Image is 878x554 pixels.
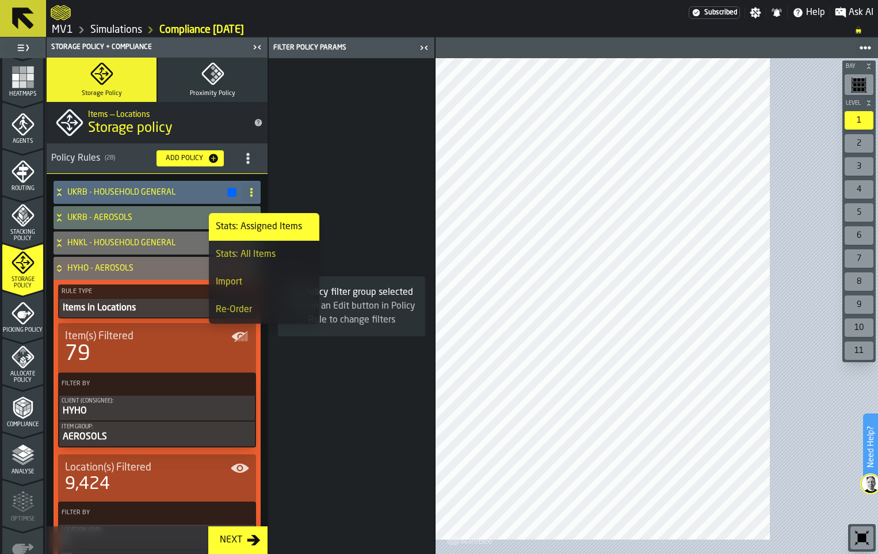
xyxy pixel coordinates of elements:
div: Client (Consignee): [62,398,253,404]
div: PolicyFilterItem-Location level [59,525,255,549]
span: Bay [843,63,863,70]
h4: HNKL - HOUSEHOLD GENERAL [67,238,226,248]
span: Storage Policy [2,276,43,289]
div: button-toolbar-undefined [842,109,876,132]
ul: dropdown-menu [209,213,319,351]
div: button-toolbar-undefined [842,247,876,270]
div: button-toolbar-undefined [842,339,876,362]
div: UKRB - AEROSOLS [54,206,238,229]
a: link-to-/wh/i/3ccf57d1-1e0c-4a81-a3bb-c2011c5f0d50/simulations/05737124-12f7-4502-8a67-8971fa089ea5 [159,24,244,36]
div: button-toolbar-undefined [842,270,876,293]
div: PolicyFilterItem-Item Group [59,422,255,446]
h4: HYHO - AEROSOLS [67,264,226,273]
button: button-Add Policy [156,150,224,166]
div: Policy Rules [51,151,147,165]
span: Storage policy [88,119,173,138]
a: link-to-/wh/i/3ccf57d1-1e0c-4a81-a3bb-c2011c5f0d50 [52,24,73,36]
div: Next [215,533,247,547]
button: Item Group:AEROSOLS [59,422,255,446]
div: 1 [845,111,873,130]
button: button-Next [208,526,268,554]
div: stat-Item(s) Filtered [60,328,254,368]
div: Title [65,461,249,474]
div: 5 [845,203,873,222]
div: 8 [845,272,873,291]
div: Items in Locations [62,301,253,315]
span: Analyse [2,469,43,475]
span: Location(s) Filtered [65,461,151,474]
label: Filter By [59,507,234,519]
label: button-toggle-Close me [249,40,265,54]
h4: UKRB - AEROSOLS [67,213,226,222]
span: Routing [2,185,43,192]
div: HYHO - AEROSOLS [54,257,238,280]
a: link-to-/wh/i/3ccf57d1-1e0c-4a81-a3bb-c2011c5f0d50/settings/billing [689,6,740,19]
li: menu Storage Policy [2,244,43,290]
label: button-toggle-Notifications [766,7,787,18]
li: menu Picking Policy [2,291,43,337]
label: Filter By [59,378,234,390]
div: HYHO [62,404,253,418]
div: button-toolbar-undefined [842,155,876,178]
a: logo-header [51,2,71,23]
div: 4 [845,180,873,199]
div: 10 [845,318,873,337]
li: menu Heatmaps [2,55,43,101]
span: Proximity Policy [190,90,235,97]
label: button-toggle-Toggle Full Menu [2,40,43,56]
div: AEROSOLS [62,430,253,444]
h2: Sub Title [88,108,245,119]
label: button-toggle-Close me [416,41,432,55]
button: button- [842,60,876,72]
div: button-toolbar-undefined [842,201,876,224]
li: menu Compliance [2,385,43,431]
label: button-toggle-Settings [745,7,766,18]
span: Stacking Policy [2,229,43,242]
div: button-toolbar-undefined [842,72,876,97]
div: Item Group: [62,424,253,430]
div: HNKL - HOUSEHOLD GENERAL [54,232,238,255]
svg: Reset zoom and position [853,529,871,547]
div: 9,424 [65,474,110,495]
span: Ask AI [849,6,873,20]
div: Title [65,330,249,343]
span: Heatmaps [2,91,43,97]
h4: UKRB - HOUSEHOLD GENERAL [67,188,226,197]
div: Stats: All Items [216,248,312,261]
label: button-toggle-Help [788,6,830,20]
label: button-toggle-Ask AI [830,6,878,20]
span: ( 28 ) [105,154,115,162]
nav: Breadcrumb [51,23,873,37]
div: Click on an Edit button in Policy Rule to change filters [287,299,416,327]
div: button-toolbar-undefined [842,178,876,201]
div: button-toolbar-undefined [848,524,876,552]
div: button-toolbar-undefined [842,132,876,155]
button: button- [842,97,876,109]
div: No Policy filter group selected [287,286,416,299]
span: Level [843,100,863,107]
span: Subscribed [704,9,737,17]
li: menu Analyse [2,432,43,479]
div: button-toolbar-undefined [842,224,876,247]
li: menu Optimise [2,480,43,526]
span: Optimise [2,516,43,522]
button: Location level:1 [59,525,255,549]
label: Need Help? [864,415,877,479]
button: Client (Consignee):HYHO [59,396,255,420]
li: menu Routing [2,149,43,195]
div: title-Storage policy [47,102,268,143]
span: Agents [2,138,43,145]
header: Filter Policy Params [269,37,434,58]
li: dropdown-item [209,296,319,324]
div: Import [216,275,312,289]
div: UKRB - HOUSEHOLD GENERAL [54,181,238,204]
span: Help [806,6,825,20]
div: Filter Policy Params [271,44,416,52]
div: button-toolbar-undefined [842,316,876,339]
span: Storage Policy [82,90,122,97]
div: Menu Subscription [689,6,740,19]
div: Stats: Assigned Items [216,220,312,234]
div: Storage Policy + Compliance [49,43,249,51]
li: menu Allocate Policy [2,338,43,384]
